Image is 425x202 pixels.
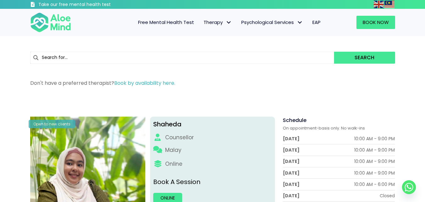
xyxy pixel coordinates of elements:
div: [DATE] [283,193,299,199]
span: Book Now [363,19,389,26]
a: EAP [308,16,325,29]
a: Take our free mental health test [30,2,144,9]
p: Don't have a preferred therapist? [30,79,395,87]
span: EAP [312,19,321,26]
span: Therapy: submenu [224,18,233,27]
div: [DATE] [283,170,299,176]
span: On appointment-basis only. No walk-ins [283,125,365,131]
a: Book Now [356,16,395,29]
span: Psychological Services [241,19,303,26]
p: Malay [165,146,182,154]
div: 10:00 AM - 9:00 PM [354,147,395,153]
input: Search for... [30,52,334,64]
img: en [374,1,384,8]
div: 10:00 AM - 9:00 PM [354,136,395,142]
div: Closed [380,193,395,199]
button: Search [334,52,395,64]
span: Psychological Services: submenu [295,18,305,27]
a: Whatsapp [402,180,416,194]
span: Schedule [283,117,306,124]
a: Book by availability here. [114,79,175,87]
div: 10:00 AM - 9:00 PM [354,170,395,176]
img: Aloe mind Logo [30,12,71,33]
div: [DATE] [283,158,299,164]
nav: Menu [79,16,325,29]
img: ms [384,1,394,8]
span: Therapy [204,19,232,26]
p: Book A Session [153,177,272,187]
a: Malay [384,1,395,8]
div: [DATE] [283,181,299,188]
a: Free Mental Health Test [133,16,199,29]
div: Open to new clients [29,120,75,128]
div: [DATE] [283,147,299,153]
div: Counsellor [165,134,194,141]
div: 10:00 AM - 9:00 PM [354,158,395,164]
div: [DATE] [283,136,299,142]
div: Online [165,160,182,168]
a: English [374,1,384,8]
a: Psychological ServicesPsychological Services: submenu [237,16,308,29]
span: Free Mental Health Test [138,19,194,26]
a: TherapyTherapy: submenu [199,16,237,29]
div: Shaheda [153,120,272,129]
h3: Take our free mental health test [38,2,144,8]
div: 10:00 AM - 6:00 PM [354,181,395,188]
